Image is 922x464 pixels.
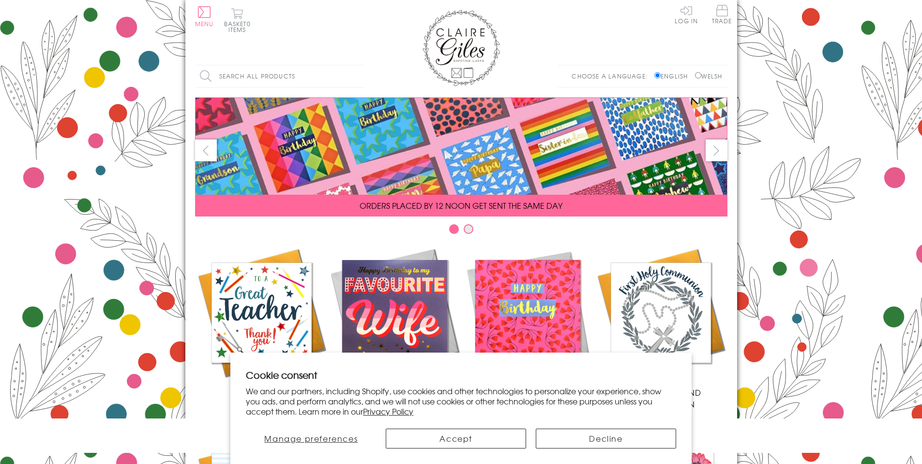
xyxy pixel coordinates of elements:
[572,72,652,80] p: Choose a language:
[654,72,693,80] label: English
[360,200,562,211] span: ORDERS PLACED BY 12 NOON GET SENT THE SAME DAY
[464,224,473,234] button: Carousel Page 2
[224,8,251,32] button: Basket0 items
[355,65,364,87] input: Search
[264,433,358,444] span: Manage preferences
[246,386,676,416] p: We and our partners, including Shopify, use cookies and other technologies to personalize your ex...
[706,139,727,161] button: next
[195,139,217,161] button: prev
[695,72,723,80] label: Welsh
[675,5,698,24] a: Log In
[195,224,727,239] div: Carousel Pagination
[712,5,732,26] a: Trade
[195,65,364,87] input: Search all products
[228,19,251,34] span: 0 items
[195,19,214,28] span: Menu
[386,429,526,449] button: Accept
[461,246,594,398] a: Birthdays
[695,72,701,78] input: Welsh
[423,10,500,86] img: Claire Giles Greetings Cards
[712,5,732,24] span: Trade
[536,429,676,449] button: Decline
[363,405,413,417] a: Privacy Policy
[594,246,727,410] a: Communion and Confirmation
[654,72,661,78] input: English
[449,224,459,234] button: Carousel Page 1 (Current Slide)
[246,368,676,382] h2: Cookie consent
[246,429,376,449] button: Manage preferences
[195,246,328,398] a: Academic
[328,246,461,398] a: New Releases
[195,6,214,27] button: Menu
